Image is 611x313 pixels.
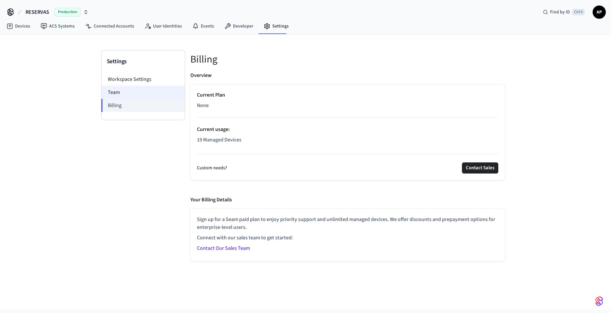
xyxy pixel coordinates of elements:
[572,9,585,15] span: Ctrl K
[197,245,250,252] a: Contact Our Sales Team
[593,6,605,18] span: AP
[197,162,498,174] div: Custom needs?
[101,99,185,112] li: Billing
[35,20,80,32] a: ACS Systems
[258,20,294,32] a: Settings
[190,196,232,204] p: Your Billing Details
[462,162,498,174] button: Contact Sales
[197,234,498,242] p: Connect with our sales team to get started:
[197,215,498,231] p: Sign up for a Seam paid plan to enjoy priority support and unlimited managed devices. We offer di...
[187,20,219,32] a: Events
[538,6,590,18] div: Find by IDCtrl K
[102,73,185,86] li: Workspace Settings
[80,20,139,32] a: Connected Accounts
[190,53,505,66] h5: Billing
[190,71,212,79] p: Overview
[593,6,606,19] button: AP
[595,296,603,306] img: SeamLogoGradient.69752ec5.svg
[550,9,570,15] span: Find by ID
[197,136,498,144] p: 19 Managed Devices
[197,101,209,109] span: None
[197,91,498,99] p: Current Plan
[1,20,35,32] a: Devices
[102,86,185,99] li: Team
[54,8,81,16] span: Production
[197,125,498,133] p: Current usage :
[139,20,187,32] a: User Identities
[26,8,49,16] span: RESERVAS
[219,20,258,32] a: Developer
[107,57,180,66] h3: Settings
